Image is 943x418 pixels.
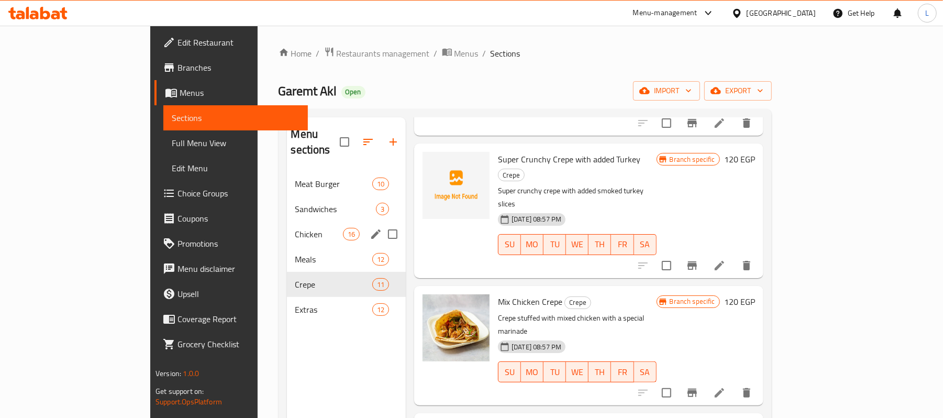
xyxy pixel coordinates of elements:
[633,81,700,101] button: import
[343,228,360,240] div: items
[287,222,406,247] div: Chicken16edit
[154,306,308,332] a: Coverage Report
[154,80,308,105] a: Menus
[177,36,299,49] span: Edit Restaurant
[154,281,308,306] a: Upsell
[507,214,565,224] span: [DATE] 08:57 PM
[154,332,308,357] a: Grocery Checklist
[316,47,320,60] li: /
[656,112,678,134] span: Select to update
[498,361,521,382] button: SU
[341,87,365,96] span: Open
[634,361,657,382] button: SA
[656,255,678,277] span: Select to update
[154,30,308,55] a: Edit Restaurant
[589,234,611,255] button: TH
[287,297,406,322] div: Extras12
[156,367,181,380] span: Version:
[503,237,517,252] span: SU
[704,81,772,101] button: export
[324,47,430,60] a: Restaurants management
[734,111,759,136] button: delete
[291,126,340,158] h2: Menu sections
[483,47,486,60] li: /
[680,380,705,405] button: Branch-specific-item
[638,365,652,380] span: SA
[713,387,726,399] a: Edit menu item
[454,47,479,60] span: Menus
[376,203,389,215] div: items
[665,296,719,306] span: Branch specific
[337,47,430,60] span: Restaurants management
[498,169,524,181] span: Crepe
[925,7,929,19] span: L
[180,86,299,99] span: Menus
[376,204,389,214] span: 3
[183,367,199,380] span: 1.0.0
[177,187,299,200] span: Choice Groups
[372,278,389,291] div: items
[491,47,520,60] span: Sections
[295,178,372,190] div: Meat Burger
[177,212,299,225] span: Coupons
[548,365,562,380] span: TU
[564,296,591,309] div: Crepe
[615,365,629,380] span: FR
[423,294,490,361] img: Mix Chicken Crepe
[498,312,656,338] p: Crepe stuffed with mixed chicken with a special marinade
[154,256,308,281] a: Menu disclaimer
[521,234,543,255] button: MO
[154,206,308,231] a: Coupons
[543,234,566,255] button: TU
[156,384,204,398] span: Get support on:
[295,228,343,240] div: Chicken
[570,365,584,380] span: WE
[713,117,726,129] a: Edit menu item
[172,112,299,124] span: Sections
[163,105,308,130] a: Sections
[295,278,372,291] span: Crepe
[507,342,565,352] span: [DATE] 08:57 PM
[593,365,607,380] span: TH
[634,234,657,255] button: SA
[172,162,299,174] span: Edit Menu
[680,253,705,278] button: Branch-specific-item
[279,47,772,60] nav: breadcrumb
[279,79,337,103] span: Garemt Akl
[372,303,389,316] div: items
[680,111,705,136] button: Branch-specific-item
[287,171,406,196] div: Meat Burger10
[177,262,299,275] span: Menu disclaimer
[734,253,759,278] button: delete
[633,7,697,19] div: Menu-management
[372,253,389,266] div: items
[521,361,543,382] button: MO
[295,303,372,316] span: Extras
[368,226,384,242] button: edit
[287,196,406,222] div: Sandwiches3
[334,131,356,153] span: Select all sections
[638,237,652,252] span: SA
[163,156,308,181] a: Edit Menu
[548,237,562,252] span: TU
[373,179,389,189] span: 10
[713,259,726,272] a: Edit menu item
[747,7,816,19] div: [GEOGRAPHIC_DATA]
[665,155,719,164] span: Branch specific
[343,229,359,239] span: 16
[611,234,634,255] button: FR
[154,55,308,80] a: Branches
[287,272,406,297] div: Crepe11
[566,234,589,255] button: WE
[177,338,299,350] span: Grocery Checklist
[177,237,299,250] span: Promotions
[295,203,376,215] div: Sandwiches
[724,152,755,167] h6: 120 EGP
[295,253,372,266] span: Meals
[356,129,381,155] span: Sort sections
[656,382,678,404] span: Select to update
[381,129,406,155] button: Add section
[724,294,755,309] h6: 120 EGP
